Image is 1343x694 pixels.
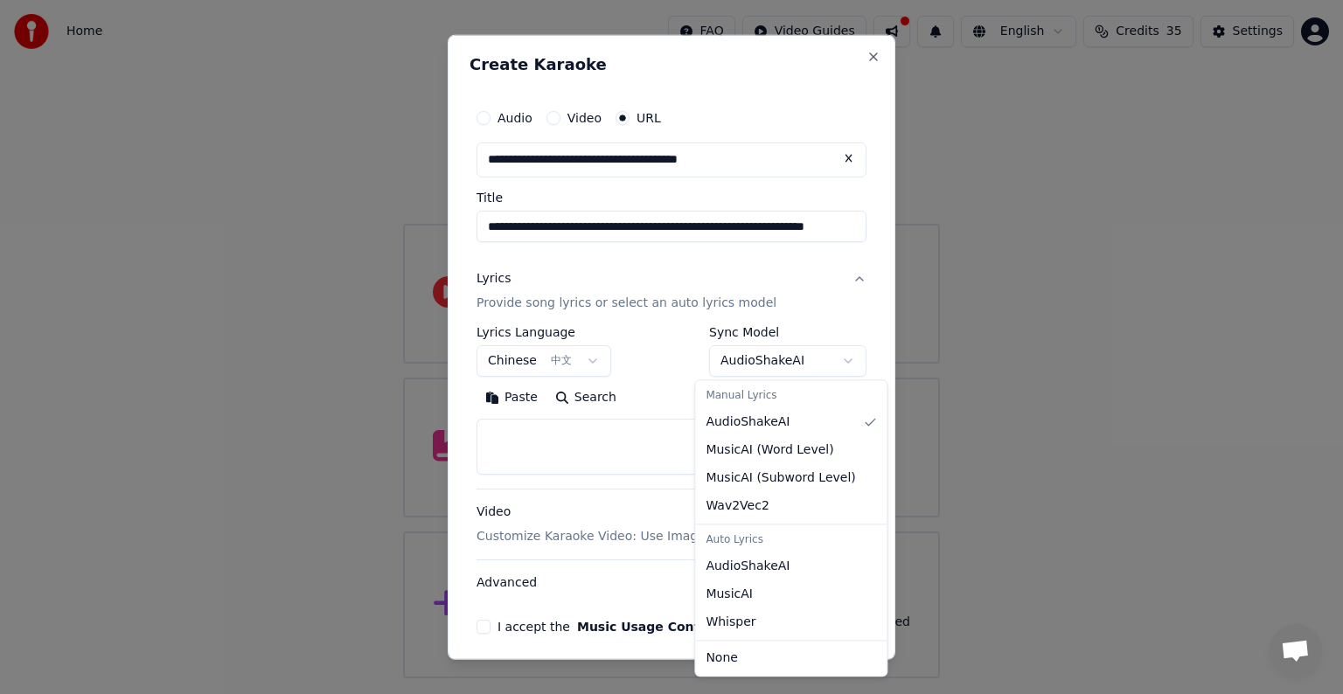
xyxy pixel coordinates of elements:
[706,497,769,515] span: Wav2Vec2
[706,558,790,575] span: AudioShakeAI
[706,469,855,487] span: MusicAI ( Subword Level )
[699,384,883,408] div: Manual Lyrics
[706,649,738,667] span: None
[706,614,755,631] span: Whisper
[699,528,883,552] div: Auto Lyrics
[706,413,790,431] span: AudioShakeAI
[706,441,833,459] span: MusicAI ( Word Level )
[706,586,753,603] span: MusicAI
